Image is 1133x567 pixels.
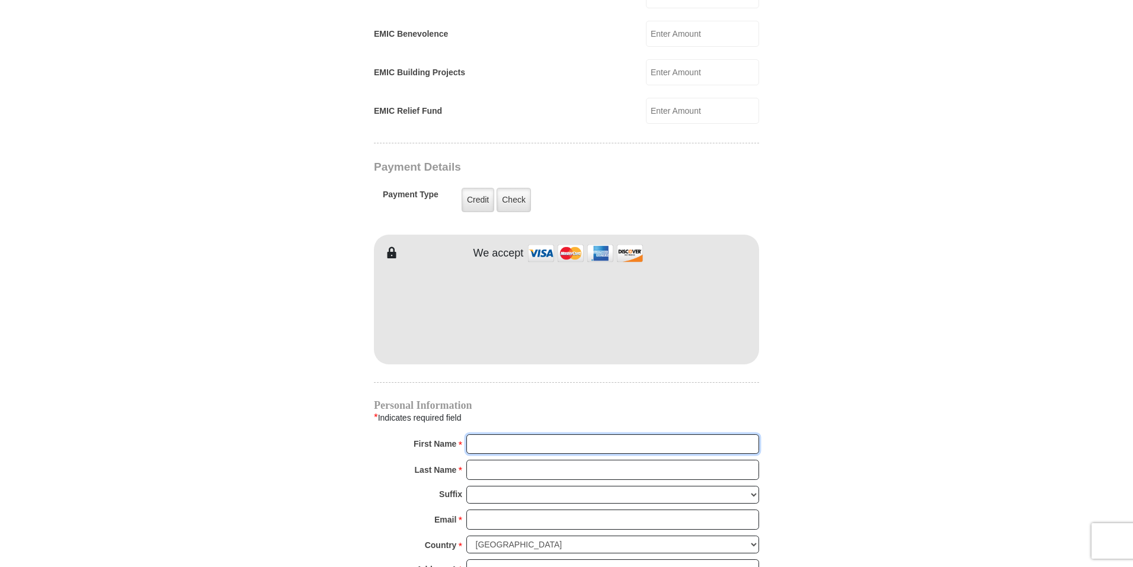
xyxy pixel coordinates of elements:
label: EMIC Relief Fund [374,105,442,117]
h4: We accept [473,247,524,260]
strong: Email [434,511,456,528]
strong: Last Name [415,462,457,478]
label: EMIC Building Projects [374,66,465,79]
input: Enter Amount [646,59,759,85]
input: Enter Amount [646,98,759,124]
h4: Personal Information [374,401,759,410]
strong: First Name [414,435,456,452]
strong: Suffix [439,486,462,502]
label: Check [497,188,531,212]
strong: Country [425,537,457,553]
label: EMIC Benevolence [374,28,448,40]
input: Enter Amount [646,21,759,47]
img: credit cards accepted [526,241,645,266]
h3: Payment Details [374,161,676,174]
div: Indicates required field [374,410,759,425]
label: Credit [462,188,494,212]
h5: Payment Type [383,190,439,206]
